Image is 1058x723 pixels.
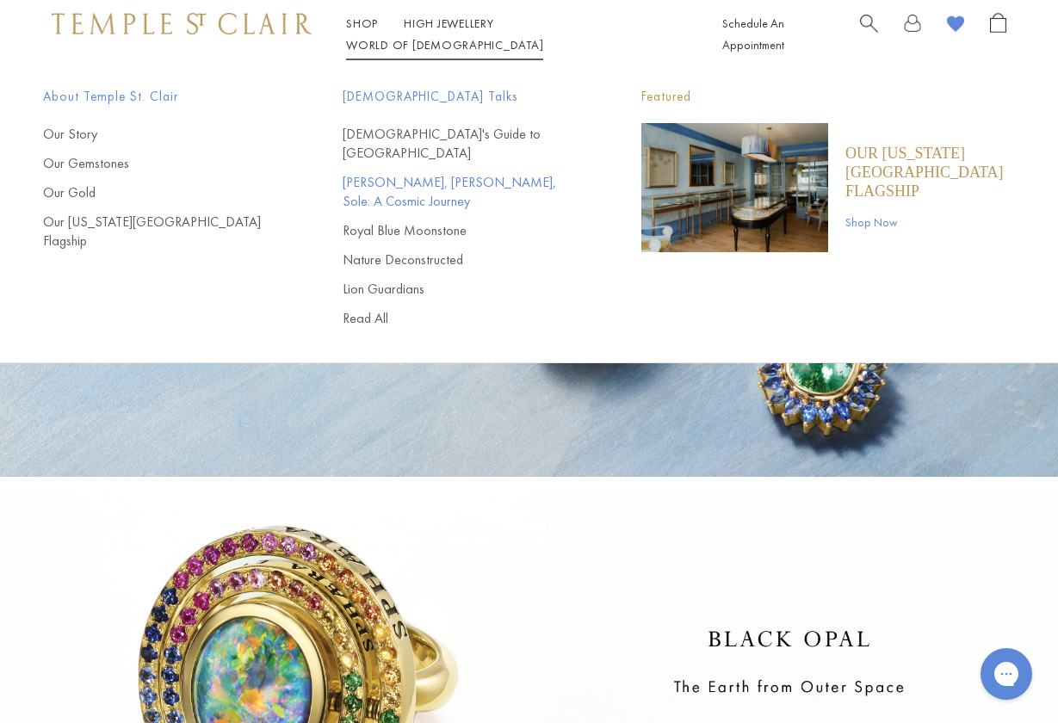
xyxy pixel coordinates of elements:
a: [DEMOGRAPHIC_DATA]'s Guide to [GEOGRAPHIC_DATA] [343,125,573,163]
a: Lion Guardians [343,280,573,299]
a: Schedule An Appointment [722,15,784,53]
a: High JewelleryHigh Jewellery [404,15,494,31]
a: Open Shopping Bag [990,13,1006,56]
a: Shop Now [845,213,1015,232]
a: Royal Blue Moonstone [343,221,573,240]
a: Nature Deconstructed [343,250,573,269]
a: Our [US_STATE][GEOGRAPHIC_DATA] Flagship [845,144,1015,201]
span: About Temple St. Clair [43,86,274,108]
a: View Wishlist [947,13,964,40]
img: Temple St. Clair [52,13,312,34]
a: ShopShop [346,15,378,31]
a: Our Story [43,125,274,144]
a: Our [US_STATE][GEOGRAPHIC_DATA] Flagship [43,213,274,250]
p: Featured [641,86,1015,108]
a: [PERSON_NAME], [PERSON_NAME], Sole: A Cosmic Journey [343,173,573,211]
a: Our Gemstones [43,154,274,173]
span: [DEMOGRAPHIC_DATA] Talks [343,86,573,108]
a: Search [860,13,878,56]
iframe: Gorgias live chat messenger [972,642,1041,706]
nav: Main navigation [346,13,684,56]
a: World of [DEMOGRAPHIC_DATA]World of [DEMOGRAPHIC_DATA] [346,37,543,53]
a: Read All [343,309,573,328]
a: Our Gold [43,183,274,202]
